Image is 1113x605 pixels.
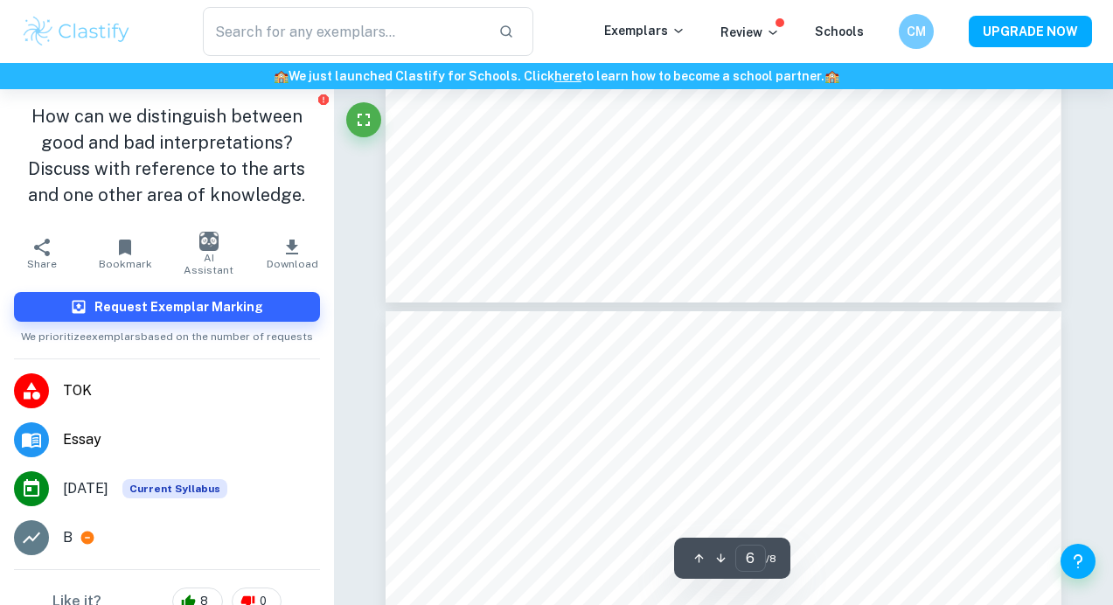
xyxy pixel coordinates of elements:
button: Fullscreen [346,102,381,137]
img: Clastify logo [21,14,132,49]
h6: Request Exemplar Marking [94,297,263,316]
span: [DATE] [63,478,108,499]
span: / 8 [766,551,776,567]
h1: How can we distinguish between good and bad interpretations? Discuss with reference to the arts a... [14,103,320,208]
a: Schools [815,24,864,38]
button: Bookmark [83,229,166,278]
a: here [554,69,581,83]
span: TOK [63,380,320,401]
span: AI Assistant [177,252,240,276]
button: UPGRADE NOW [969,16,1092,47]
span: Current Syllabus [122,479,227,498]
p: Exemplars [604,21,685,40]
span: 🏫 [274,69,289,83]
button: CM [899,14,934,49]
h6: We just launched Clastify for Schools. Click to learn how to become a school partner. [3,66,1110,86]
p: Review [720,23,780,42]
button: Help and Feedback [1061,544,1096,579]
p: B [63,527,73,548]
img: AI Assistant [199,232,219,251]
input: Search for any exemplars... [203,7,484,56]
button: Download [250,229,333,278]
button: AI Assistant [167,229,250,278]
div: This exemplar is based on the current syllabus. Feel free to refer to it for inspiration/ideas wh... [122,479,227,498]
button: Report issue [317,93,330,106]
h6: CM [907,22,927,41]
span: Bookmark [99,258,152,270]
span: Essay [63,429,320,450]
span: We prioritize exemplars based on the number of requests [21,322,313,344]
span: 🏫 [824,69,839,83]
span: Share [27,258,57,270]
button: Request Exemplar Marking [14,292,320,322]
span: Download [267,258,318,270]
